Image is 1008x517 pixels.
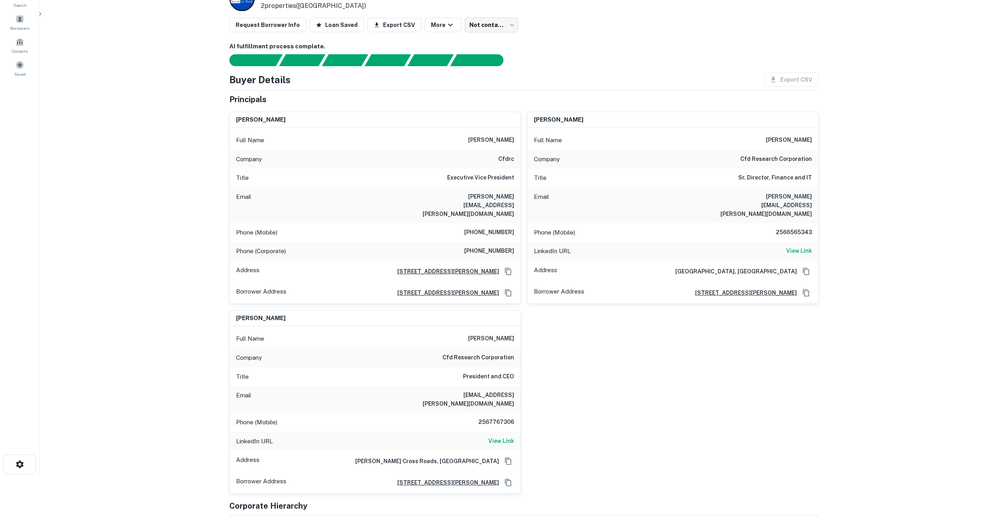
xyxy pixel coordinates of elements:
[236,418,277,427] p: Phone (Mobile)
[236,265,259,277] p: Address
[800,265,812,277] button: Copy Address
[236,353,262,362] p: Company
[488,437,514,446] a: View Link
[364,54,411,66] div: Principals found, AI now looking for contact information...
[465,17,518,32] div: Not contacted
[2,11,37,33] a: Borrowers
[236,287,286,299] p: Borrower Address
[236,115,286,124] h6: [PERSON_NAME]
[236,477,286,488] p: Borrower Address
[229,42,819,51] h6: AI fulfillment process complete.
[349,457,499,465] h6: [PERSON_NAME] Cross Roads, [GEOGRAPHIC_DATA]
[229,72,291,87] h4: Buyer Details
[689,288,797,297] a: [STREET_ADDRESS][PERSON_NAME]
[786,246,812,256] a: View Link
[2,57,37,79] a: Saved
[450,54,513,66] div: AI fulfillment process complete.
[488,437,514,445] h6: View Link
[229,93,267,105] h5: Principals
[419,391,514,408] h6: [EMAIL_ADDRESS][PERSON_NAME][DOMAIN_NAME]
[738,173,812,183] h6: Sr. Director, Finance and IT
[236,228,277,237] p: Phone (Mobile)
[464,246,514,256] h6: [PHONE_NUMBER]
[534,265,557,277] p: Address
[534,173,547,183] p: Title
[407,54,454,66] div: Principals found, still searching for contact information. This may take time...
[534,155,560,164] p: Company
[236,437,273,446] p: LinkedIn URL
[322,54,368,66] div: Documents found, AI parsing details...
[786,246,812,255] h6: View Link
[467,418,514,427] h6: 2567767306
[2,34,37,56] a: Contacts
[391,288,499,297] a: [STREET_ADDRESS][PERSON_NAME]
[463,372,514,382] h6: President and CEO
[236,334,264,343] p: Full Name
[236,192,251,218] p: Email
[419,192,514,218] h6: [PERSON_NAME][EMAIL_ADDRESS][PERSON_NAME][DOMAIN_NAME]
[229,500,307,512] h5: Corporate Hierarchy
[236,135,264,145] p: Full Name
[534,287,584,299] p: Borrower Address
[236,314,286,323] h6: [PERSON_NAME]
[669,267,797,276] h6: [GEOGRAPHIC_DATA], [GEOGRAPHIC_DATA]
[498,155,514,164] h6: cfdrc
[534,228,575,237] p: Phone (Mobile)
[279,54,325,66] div: Your request is received and processing...
[391,267,499,276] a: [STREET_ADDRESS][PERSON_NAME]
[309,18,364,32] button: Loan Saved
[717,192,812,218] h6: [PERSON_NAME][EMAIL_ADDRESS][PERSON_NAME][DOMAIN_NAME]
[220,54,279,66] div: Sending borrower request to AI...
[534,115,583,124] h6: [PERSON_NAME]
[425,18,461,32] button: More
[236,391,251,408] p: Email
[236,173,249,183] p: Title
[502,287,514,299] button: Copy Address
[13,2,27,8] span: Search
[740,155,812,164] h6: cfd research corporation
[442,353,514,362] h6: cfd research corporation
[229,18,306,32] button: Request Borrower Info
[502,455,514,467] button: Copy Address
[502,477,514,488] button: Copy Address
[764,228,812,237] h6: 2566565343
[468,334,514,343] h6: [PERSON_NAME]
[391,478,499,487] a: [STREET_ADDRESS][PERSON_NAME]
[534,135,562,145] p: Full Name
[236,372,249,382] p: Title
[464,228,514,237] h6: [PHONE_NUMBER]
[236,455,259,467] p: Address
[534,192,549,218] p: Email
[502,265,514,277] button: Copy Address
[447,173,514,183] h6: Executive Vice President
[12,48,28,54] span: Contacts
[261,1,366,11] p: 2 properties ([GEOGRAPHIC_DATA])
[800,287,812,299] button: Copy Address
[367,18,421,32] button: Export CSV
[236,246,286,256] p: Phone (Corporate)
[766,135,812,145] h6: [PERSON_NAME]
[14,71,26,77] span: Saved
[534,246,571,256] p: LinkedIn URL
[468,135,514,145] h6: [PERSON_NAME]
[10,25,29,31] span: Borrowers
[236,155,262,164] p: Company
